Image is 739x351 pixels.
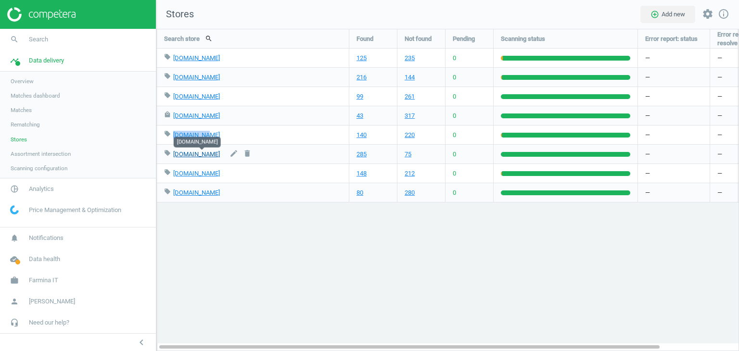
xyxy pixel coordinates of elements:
i: local_offer [164,73,171,79]
a: [DOMAIN_NAME] [173,93,220,100]
span: Matches [11,106,32,114]
span: Analytics [29,185,54,193]
div: — [638,106,710,125]
span: Data health [29,255,60,263]
i: local_mall [164,111,171,118]
div: [DOMAIN_NAME] [174,137,221,147]
div: — [638,164,710,183]
a: 220 [405,131,415,139]
a: 235 [405,54,415,63]
span: Price Management & Optimization [29,206,121,214]
a: 80 [357,188,363,197]
i: local_offer [164,130,171,137]
span: Error report: status [645,35,698,43]
div: — [638,125,710,144]
a: [DOMAIN_NAME] [173,74,220,81]
span: — [717,73,722,82]
a: [DOMAIN_NAME] [173,112,220,119]
i: local_offer [164,92,171,99]
a: 261 [405,92,415,101]
a: 144 [405,73,415,82]
i: work [5,271,24,289]
span: — [717,169,722,178]
span: 0 [453,54,456,63]
button: settings [698,4,718,25]
span: — [717,112,722,120]
span: Need our help? [29,318,69,327]
span: Data delivery [29,56,64,65]
span: — [717,150,722,159]
a: [DOMAIN_NAME] [173,170,220,177]
i: local_offer [164,188,171,195]
i: search [5,30,24,49]
div: — [638,49,710,67]
span: 0 [453,188,456,197]
a: 280 [405,188,415,197]
i: cloud_done [5,250,24,268]
span: Farmina IT [29,276,58,285]
span: 0 [453,73,456,82]
a: [DOMAIN_NAME] [173,189,220,196]
span: 0 [453,131,456,139]
a: 317 [405,112,415,120]
a: [DOMAIN_NAME] [173,131,220,138]
span: Notifications [29,234,64,242]
div: — [638,183,710,202]
span: 0 [453,150,456,159]
span: 0 [453,92,456,101]
a: [DOMAIN_NAME] [173,150,220,158]
i: pie_chart_outlined [5,180,24,198]
a: 125 [357,54,367,63]
a: 75 [405,150,411,159]
i: local_offer [164,150,171,156]
button: edit [229,149,238,159]
span: Matches dashboard [11,92,60,100]
span: Not found [405,35,432,43]
span: Search [29,35,48,44]
i: add_circle_outline [650,10,659,19]
i: edit [229,149,238,158]
div: — [638,87,710,106]
div: — [638,68,710,87]
span: — [717,188,722,197]
a: 99 [357,92,363,101]
i: local_offer [164,53,171,60]
span: Stores [11,136,27,143]
i: settings [702,8,714,20]
a: 148 [357,169,367,178]
button: add_circle_outlineAdd new [640,6,695,23]
button: search [200,30,218,47]
i: headset_mic [5,313,24,332]
i: delete [243,149,252,158]
span: Stores [156,8,194,21]
button: delete [243,149,252,159]
span: Scanning status [501,35,545,43]
a: 43 [357,112,363,120]
span: 0 [453,112,456,120]
span: Found [357,35,373,43]
button: chevron_left [129,336,153,349]
i: notifications [5,229,24,247]
a: 285 [357,150,367,159]
span: Pending [453,35,475,43]
img: wGWNvw8QSZomAAAAABJRU5ErkJggg== [10,205,19,214]
span: 0 [453,169,456,178]
a: [DOMAIN_NAME] [173,54,220,62]
a: 212 [405,169,415,178]
span: Overview [11,77,34,85]
span: Assortment intersection [11,150,71,158]
a: 216 [357,73,367,82]
a: info_outline [718,8,729,21]
span: — [717,92,722,101]
span: Scanning configuration [11,164,67,172]
i: local_offer [164,169,171,175]
i: person [5,292,24,311]
i: chevron_left [136,337,147,348]
div: — [638,145,710,163]
span: [PERSON_NAME] [29,297,75,306]
a: 140 [357,131,367,139]
img: ajHJNr6hYgQAAAAASUVORK5CYII= [7,7,76,22]
span: Rematching [11,121,40,128]
span: — [717,54,722,63]
span: — [717,131,722,139]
